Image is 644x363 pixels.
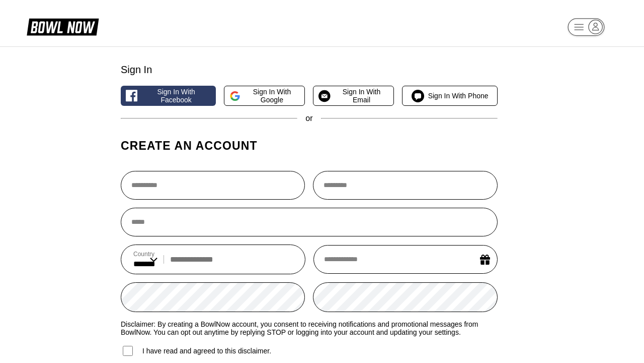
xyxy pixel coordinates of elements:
[245,88,299,104] span: Sign in with Google
[133,251,157,258] label: Country
[121,86,216,106] button: Sign in with Facebook
[123,346,133,356] input: I have read and agreed to this disclaimer.
[224,86,305,106] button: Sign in with Google
[141,88,210,104] span: Sign in with Facebook
[121,114,498,123] div: or
[121,64,498,76] div: Sign In
[313,86,394,106] button: Sign in with Email
[121,320,498,336] label: Disclaimer: By creating a BowlNow account, you consent to receiving notifications and promotional...
[335,88,389,104] span: Sign in with Email
[428,92,489,100] span: Sign in with Phone
[402,86,497,106] button: Sign in with Phone
[121,139,498,153] h1: Create an account
[121,344,271,357] label: I have read and agreed to this disclaimer.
